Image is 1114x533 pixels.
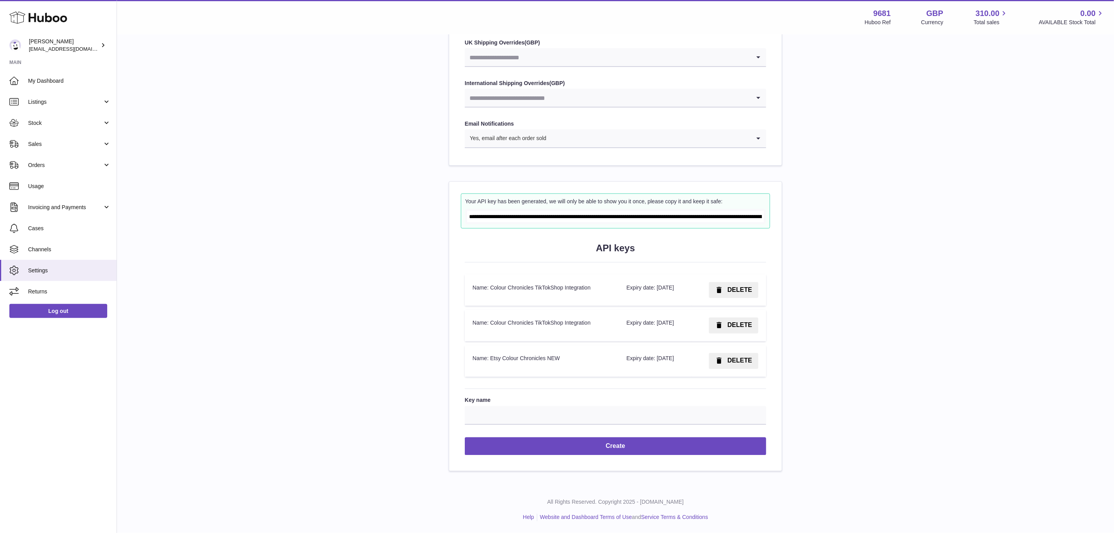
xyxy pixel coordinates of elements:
span: [EMAIL_ADDRESS][DOMAIN_NAME] [29,46,115,52]
strong: GBP [526,39,538,46]
td: Name: Colour Chronicles TikTokShop Integration [465,274,619,306]
a: 310.00 Total sales [974,8,1008,26]
button: Create [465,437,766,456]
div: Currency [921,19,944,26]
span: Channels [28,246,111,253]
span: Listings [28,98,103,106]
a: Service Terms & Conditions [641,514,708,521]
strong: GBP [551,80,563,86]
span: 0.00 [1080,8,1096,19]
div: Search for option [465,89,766,108]
button: DELETE [709,282,758,298]
p: All Rights Reserved. Copyright 2025 - [DOMAIN_NAME] [123,499,1108,506]
a: Help [523,514,534,521]
span: Settings [28,267,111,274]
span: Cases [28,225,111,232]
div: [PERSON_NAME] [29,38,99,53]
label: UK Shipping Overrides [465,39,766,46]
span: DELETE [728,286,752,293]
div: Your API key has been generated, we will only be able to show you it once, please copy it and kee... [465,198,766,205]
a: Log out [9,304,107,318]
span: AVAILABLE Stock Total [1039,19,1105,26]
span: ( ) [524,39,540,46]
span: Sales [28,140,103,148]
span: DELETE [728,322,752,329]
label: Email Notifications [465,120,766,128]
a: 0.00 AVAILABLE Stock Total [1039,8,1105,26]
button: DELETE [709,353,758,369]
span: Yes, email after each order sold [465,130,547,147]
div: Search for option [465,48,766,67]
span: DELETE [728,357,752,364]
td: Expiry date: [DATE] [619,345,691,377]
span: Invoicing and Payments [28,204,103,211]
a: Website and Dashboard Terms of Use [540,514,632,521]
strong: 9681 [873,8,891,19]
span: 310.00 [976,8,999,19]
span: Returns [28,288,111,295]
h2: API keys [465,242,766,254]
span: Usage [28,183,111,190]
span: My Dashboard [28,77,111,85]
li: and [537,514,708,521]
td: Expiry date: [DATE] [619,274,691,306]
div: Search for option [465,130,766,148]
input: Search for option [465,48,751,66]
td: Expiry date: [DATE] [619,310,691,341]
span: Orders [28,162,103,169]
td: Name: Colour Chronicles TikTokShop Integration [465,310,619,341]
button: DELETE [709,318,758,334]
strong: GBP [926,8,943,19]
span: ( ) [549,80,565,86]
input: Search for option [547,130,751,147]
input: Search for option [465,89,751,107]
span: Total sales [974,19,1008,26]
td: Name: Etsy Colour Chronicles NEW [465,345,619,377]
div: Huboo Ref [865,19,891,26]
label: International Shipping Overrides [465,80,766,87]
span: Stock [28,119,103,127]
img: internalAdmin-9681@internal.huboo.com [9,39,21,51]
label: Key name [465,397,766,404]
